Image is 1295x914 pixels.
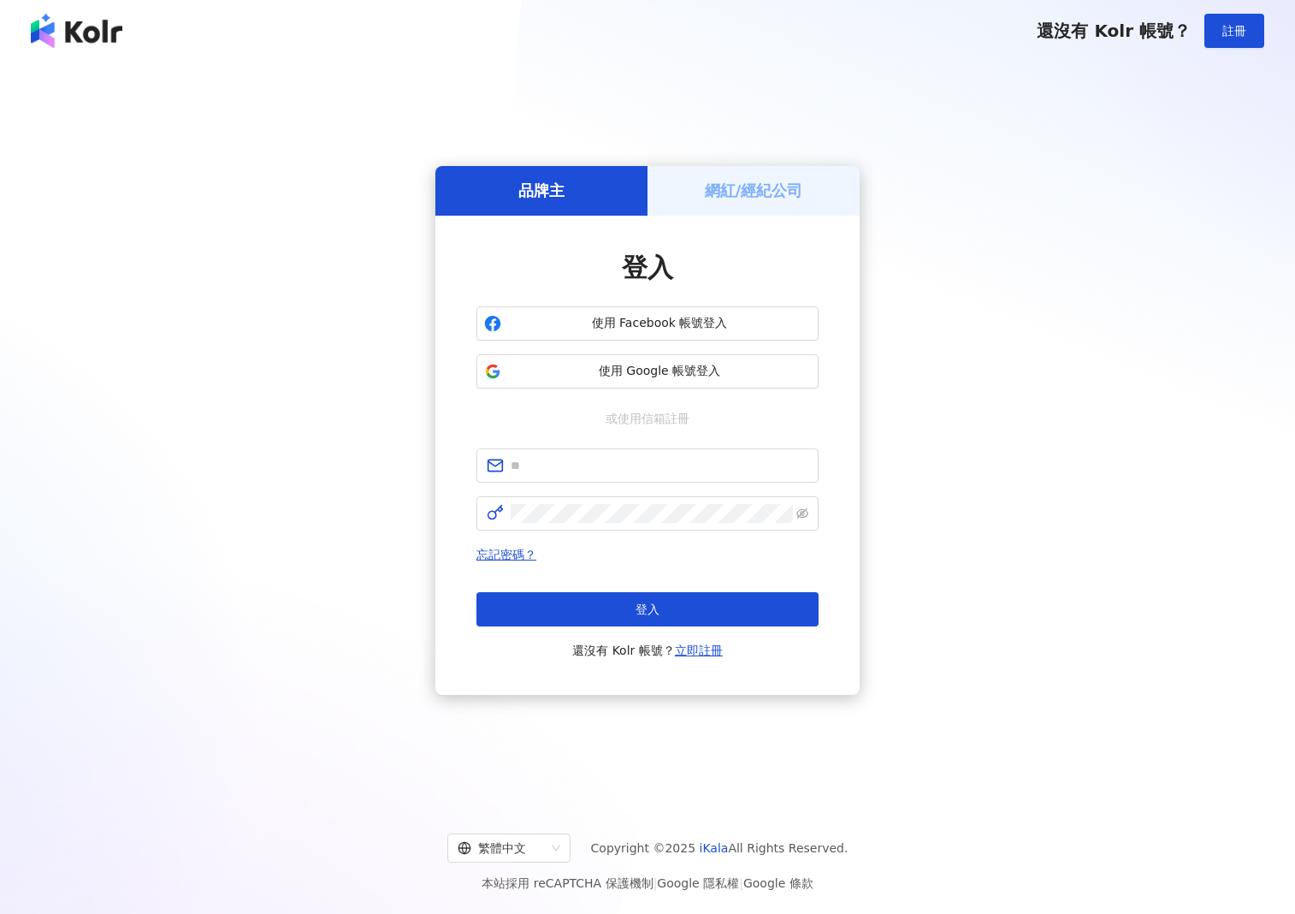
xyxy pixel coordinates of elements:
[31,14,122,48] img: logo
[622,252,673,282] span: 登入
[508,315,811,332] span: 使用 Facebook 帳號登入
[1204,14,1264,48] button: 註冊
[476,548,536,561] a: 忘記密碼？
[476,306,819,341] button: 使用 Facebook 帳號登入
[705,180,803,201] h5: 網紅/經紀公司
[653,876,658,890] span: |
[508,363,811,380] span: 使用 Google 帳號登入
[1037,21,1191,41] span: 還沒有 Kolr 帳號？
[636,602,659,616] span: 登入
[1222,24,1246,38] span: 註冊
[743,876,813,890] a: Google 條款
[594,409,701,428] span: 或使用信箱註冊
[657,876,739,890] a: Google 隱私權
[458,834,545,862] div: 繁體中文
[739,876,743,890] span: |
[476,592,819,626] button: 登入
[700,841,729,855] a: iKala
[591,838,849,858] span: Copyright © 2025 All Rights Reserved.
[572,640,723,661] span: 還沒有 Kolr 帳號？
[476,354,819,389] button: 使用 Google 帳號登入
[482,873,813,893] span: 本站採用 reCAPTCHA 保護機制
[675,644,723,657] a: 立即註冊
[796,507,808,519] span: eye-invisible
[518,180,565,201] h5: 品牌主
